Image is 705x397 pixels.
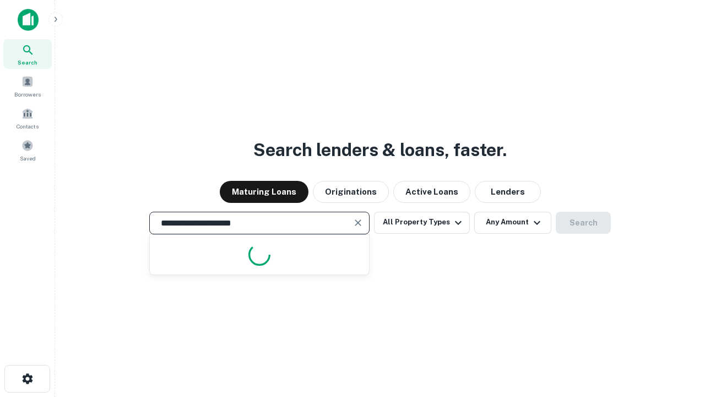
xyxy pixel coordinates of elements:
[350,215,366,230] button: Clear
[20,154,36,163] span: Saved
[650,273,705,326] iframe: Chat Widget
[14,90,41,99] span: Borrowers
[18,9,39,31] img: capitalize-icon.png
[253,137,507,163] h3: Search lenders & loans, faster.
[17,122,39,131] span: Contacts
[3,39,52,69] a: Search
[474,212,551,234] button: Any Amount
[393,181,470,203] button: Active Loans
[3,135,52,165] a: Saved
[475,181,541,203] button: Lenders
[220,181,308,203] button: Maturing Loans
[18,58,37,67] span: Search
[313,181,389,203] button: Originations
[3,103,52,133] a: Contacts
[374,212,470,234] button: All Property Types
[3,71,52,101] a: Borrowers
